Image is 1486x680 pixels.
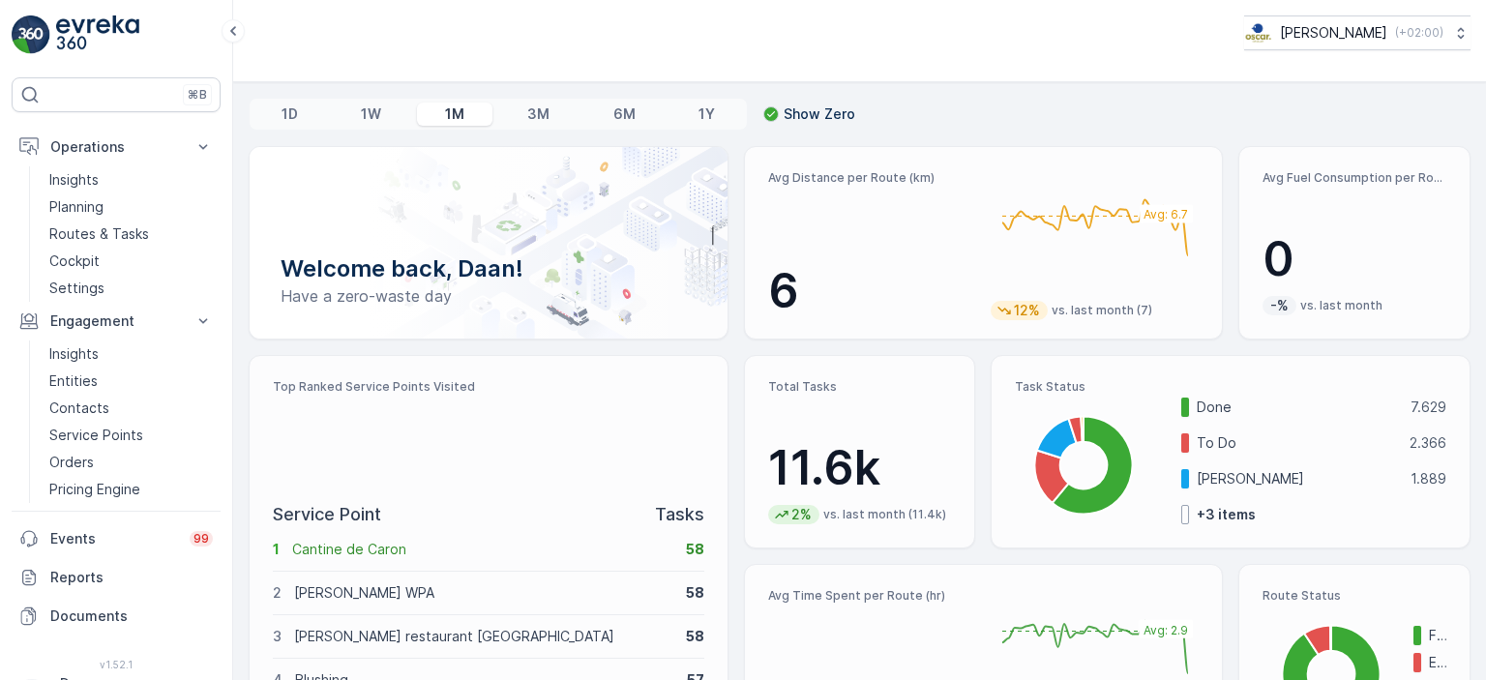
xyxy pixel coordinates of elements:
[49,426,143,445] p: Service Points
[294,627,673,646] p: [PERSON_NAME] restaurant [GEOGRAPHIC_DATA]
[1244,15,1471,50] button: [PERSON_NAME](+02:00)
[188,87,207,103] p: ⌘B
[273,501,381,528] p: Service Point
[49,251,100,271] p: Cockpit
[686,540,704,559] p: 58
[1410,433,1446,453] p: 2.366
[42,449,221,476] a: Orders
[1280,23,1387,43] p: [PERSON_NAME]
[768,170,976,186] p: Avg Distance per Route (km)
[1300,298,1382,313] p: vs. last month
[42,422,221,449] a: Service Points
[768,379,952,395] p: Total Tasks
[1429,626,1446,645] p: Finished
[686,627,704,646] p: 58
[12,519,221,558] a: Events99
[768,439,952,497] p: 11.6k
[50,137,182,157] p: Operations
[613,104,636,124] p: 6M
[1429,653,1446,672] p: Expired
[784,104,855,124] p: Show Zero
[1052,303,1152,318] p: vs. last month (7)
[1395,25,1443,41] p: ( +02:00 )
[823,507,946,522] p: vs. last month (11.4k)
[686,583,704,603] p: 58
[1244,22,1272,44] img: basis-logo_rgb2x.png
[12,597,221,636] a: Documents
[193,531,209,547] p: 99
[49,170,99,190] p: Insights
[1197,398,1398,417] p: Done
[1268,296,1291,315] p: -%
[50,529,178,548] p: Events
[42,340,221,368] a: Insights
[49,224,149,244] p: Routes & Tasks
[527,104,550,124] p: 3M
[42,368,221,395] a: Entities
[49,371,98,391] p: Entities
[1015,379,1446,395] p: Task Status
[281,253,697,284] p: Welcome back, Daan!
[42,193,221,221] a: Planning
[50,311,182,331] p: Engagement
[768,262,976,320] p: 6
[655,501,704,528] p: Tasks
[292,540,673,559] p: Cantine de Caron
[1263,588,1446,604] p: Route Status
[1197,469,1398,488] p: [PERSON_NAME]
[49,453,94,472] p: Orders
[789,505,814,524] p: 2%
[42,248,221,275] a: Cockpit
[273,379,704,395] p: Top Ranked Service Points Visited
[273,540,280,559] p: 1
[1411,398,1446,417] p: 7.629
[1012,301,1042,320] p: 12%
[698,104,715,124] p: 1Y
[49,344,99,364] p: Insights
[42,395,221,422] a: Contacts
[42,221,221,248] a: Routes & Tasks
[281,284,697,308] p: Have a zero-waste day
[42,275,221,302] a: Settings
[42,166,221,193] a: Insights
[12,128,221,166] button: Operations
[12,558,221,597] a: Reports
[282,104,298,124] p: 1D
[445,104,464,124] p: 1M
[42,476,221,503] a: Pricing Engine
[49,480,140,499] p: Pricing Engine
[1263,230,1446,288] p: 0
[294,583,673,603] p: [PERSON_NAME] WPA
[273,583,282,603] p: 2
[49,399,109,418] p: Contacts
[12,659,221,670] span: v 1.52.1
[50,606,213,626] p: Documents
[49,279,104,298] p: Settings
[49,197,104,217] p: Planning
[273,627,282,646] p: 3
[361,104,381,124] p: 1W
[1411,469,1446,488] p: 1.889
[56,15,139,54] img: logo_light-DOdMpM7g.png
[768,588,976,604] p: Avg Time Spent per Route (hr)
[12,15,50,54] img: logo
[1197,505,1256,524] p: + 3 items
[1263,170,1446,186] p: Avg Fuel Consumption per Route (lt)
[1197,433,1397,453] p: To Do
[50,568,213,587] p: Reports
[12,302,221,340] button: Engagement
